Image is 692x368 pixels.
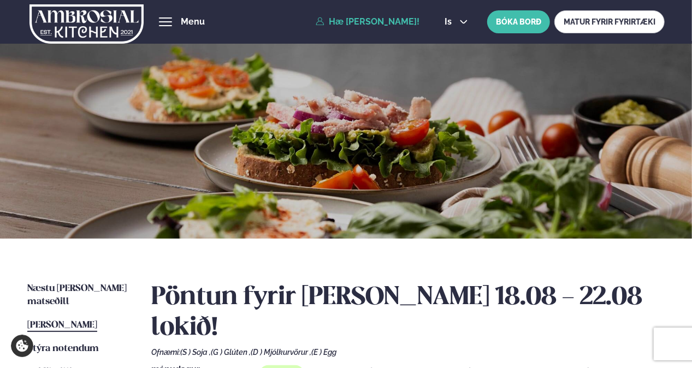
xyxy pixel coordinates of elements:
[151,348,665,357] div: Ofnæmi:
[487,10,550,33] button: BÓKA BORÐ
[445,17,455,26] span: is
[180,348,211,357] span: (S ) Soja ,
[27,342,99,355] a: Stýra notendum
[27,282,129,308] a: Næstu [PERSON_NAME] matseðill
[311,348,336,357] span: (E ) Egg
[159,15,172,28] button: hamburger
[251,348,311,357] span: (D ) Mjólkurvörur ,
[211,348,251,357] span: (G ) Glúten ,
[316,17,419,27] a: Hæ [PERSON_NAME]!
[27,319,97,332] a: [PERSON_NAME]
[11,335,33,357] a: Cookie settings
[151,282,665,343] h2: Pöntun fyrir [PERSON_NAME] 18.08 - 22.08 lokið!
[436,17,477,26] button: is
[29,2,144,46] img: logo
[27,320,97,330] span: [PERSON_NAME]
[554,10,665,33] a: MATUR FYRIR FYRIRTÆKI
[27,344,99,353] span: Stýra notendum
[27,284,127,306] span: Næstu [PERSON_NAME] matseðill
